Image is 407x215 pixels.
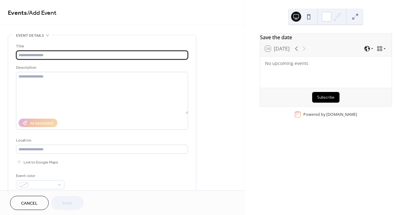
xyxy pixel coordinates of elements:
[265,60,387,66] div: No upcoming events
[260,34,392,41] div: Save the date
[326,112,357,117] a: [DOMAIN_NAME]
[16,137,187,144] div: Location
[312,92,339,103] button: Subscribe
[8,7,27,19] a: Events
[16,173,63,179] div: Event color
[21,200,38,207] span: Cancel
[16,32,44,39] span: Event details
[16,43,187,50] div: Title
[27,7,57,19] span: / Add Event
[303,112,357,117] div: Powered by
[24,159,58,166] span: Link to Google Maps
[10,196,49,210] button: Cancel
[16,64,187,71] div: Description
